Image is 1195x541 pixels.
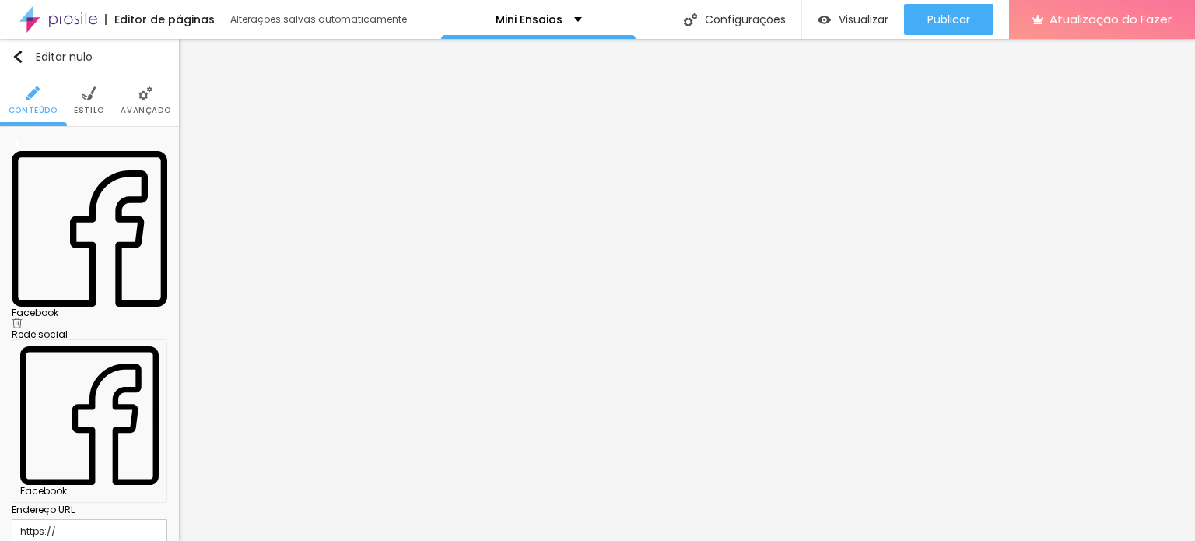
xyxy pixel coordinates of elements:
[705,12,786,27] font: Configurações
[138,86,152,100] img: Ícone
[927,12,970,27] font: Publicar
[230,12,407,26] font: Alterações salvas automaticamente
[26,86,40,100] img: Ícone
[1050,11,1172,27] font: Atualização do Fazer
[818,13,831,26] img: view-1.svg
[20,484,67,497] font: Facebook
[12,328,68,341] font: Rede social
[179,39,1195,541] iframe: Editor
[684,13,697,26] img: Ícone
[36,49,93,65] font: Editar nulo
[74,104,104,116] font: Estilo
[12,318,23,328] img: Ícone
[802,4,904,35] button: Visualizar
[114,12,215,27] font: Editor de páginas
[121,104,170,116] font: Avançado
[12,503,75,516] font: Endereço URL
[12,151,167,307] img: Facebook
[496,12,562,27] font: Mini Ensaios
[12,51,24,63] img: Ícone
[12,306,58,319] font: Facebook
[9,104,58,116] font: Conteúdo
[12,139,23,149] img: Ícone
[904,4,993,35] button: Publicar
[82,86,96,100] img: Ícone
[20,346,159,485] img: Facebook
[839,12,888,27] font: Visualizar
